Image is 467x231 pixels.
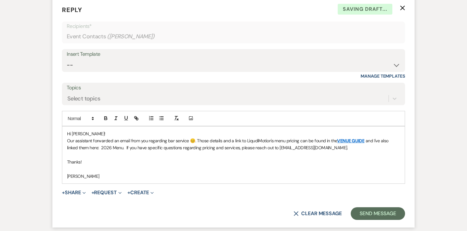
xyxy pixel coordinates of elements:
label: Topics [67,83,400,93]
button: Clear message [294,211,342,216]
a: VENUE GUIDE [337,138,364,144]
span: + [62,190,65,195]
div: Select topics [67,94,100,103]
button: Send Message [351,207,405,220]
span: + [127,190,130,195]
span: Reply [62,6,82,14]
div: Insert Template [67,50,400,59]
div: Event Contacts [67,30,400,43]
button: Share [62,190,86,195]
p: Our assistant forwarded an email from you regarding bar service 😊. Those details and a link to Li... [67,137,400,151]
span: + [91,190,94,195]
button: Create [127,190,154,195]
a: Manage Templates [361,73,405,79]
p: Hi [PERSON_NAME]! [67,130,400,137]
span: Saving draft... [338,4,392,15]
p: [PERSON_NAME] [67,173,400,180]
span: ( [PERSON_NAME] ) [107,32,155,41]
p: Recipients* [67,22,400,30]
button: Request [91,190,122,195]
p: Thanks! [67,158,400,165]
